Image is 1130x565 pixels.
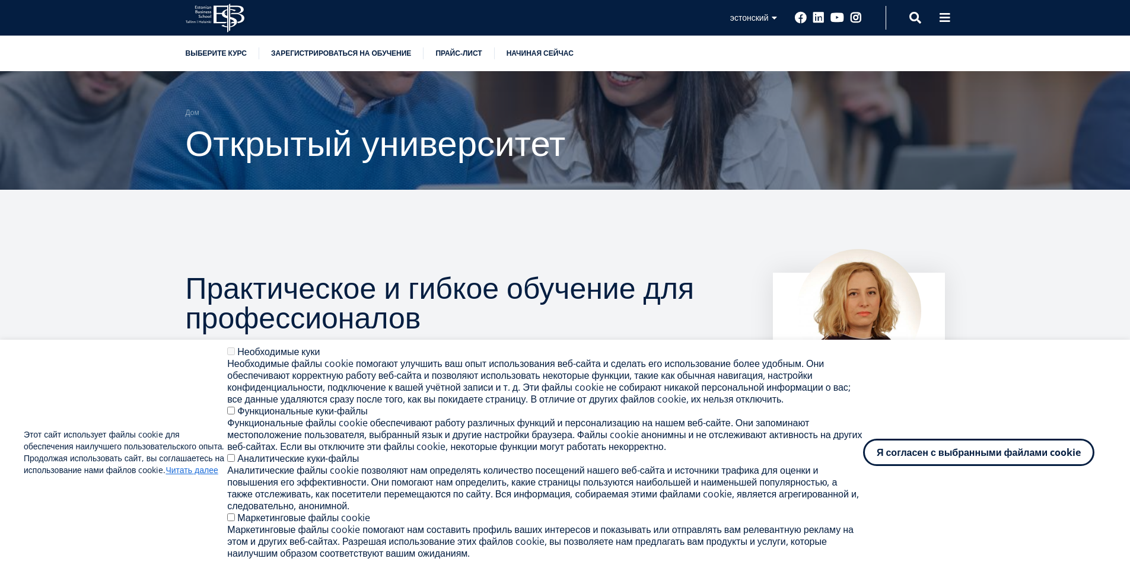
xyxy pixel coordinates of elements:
[237,345,320,358] font: Необходимые куки
[237,511,370,524] font: Маркетинговые файлы cookie
[186,47,247,59] a: Выберите курс
[237,452,359,465] font: Аналитические куки-файлы
[186,107,199,117] font: Дом
[271,47,411,59] a: Зарегистрироваться на обучение
[877,446,1081,459] font: Я согласен с выбранными файлами cookie
[186,118,566,167] font: Открытый университет
[237,404,368,417] font: Функциональные куки-файлы
[507,47,574,59] a: Начиная сейчас
[271,48,411,58] font: Зарегистрироваться на обучение
[797,249,921,374] img: Кадри Осула, консультант по вопросам обучения
[24,429,224,475] font: Этот сайт использует файлы cookie для обеспечения наилучшего пользовательского опыта. Продолжая и...
[435,47,482,59] a: Прайс-лист
[227,357,851,406] font: Необходимые файлы cookie помогают улучшить ваш опыт использования веб-сайта и сделать его использ...
[863,439,1094,466] button: Я согласен с выбранными файлами cookie
[227,464,859,512] font: Аналитические файлы cookie позволяют нам определять количество посещений нашего веб-сайта и источ...
[227,416,862,453] font: Функциональные файлы cookie обеспечивают работу различных функций и персонализацию на нашем веб-с...
[435,48,482,58] font: Прайс-лист
[165,464,218,476] a: Читать далее
[186,48,247,58] font: Выберите курс
[186,107,199,119] a: Дом
[227,523,854,560] font: Маркетинговые файлы cookie помогают нам составить профиль ваших интересов и показывать или отправ...
[186,267,695,337] font: Практическое и гибкое обучение для профессионалов
[507,48,574,58] font: Начиная сейчас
